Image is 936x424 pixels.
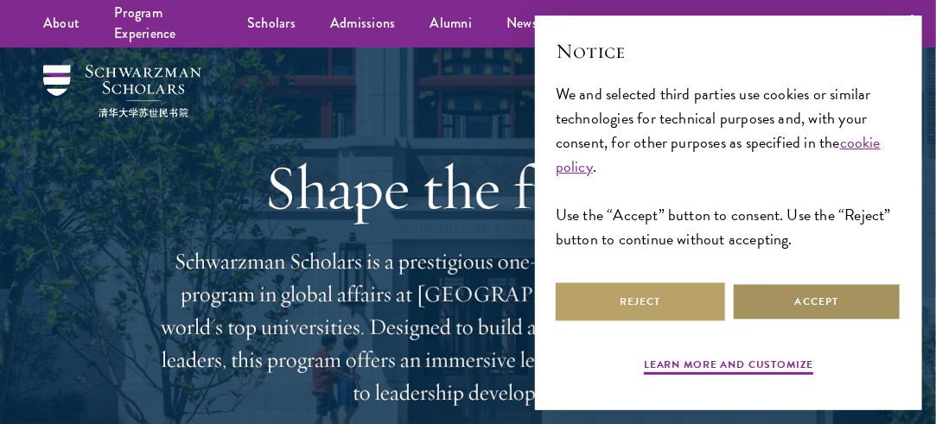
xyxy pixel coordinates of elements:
a: cookie policy [556,130,881,178]
div: We and selected third parties use cookies or similar technologies for technical purposes and, wit... [556,82,901,252]
h2: Notice [556,36,901,66]
img: Schwarzman Scholars [43,65,201,117]
p: Schwarzman Scholars is a prestigious one-year, fully funded master’s program in global affairs at... [157,245,780,409]
button: Learn more and customize [644,357,813,377]
h1: Shape the future. [157,151,780,224]
button: Accept [732,282,901,321]
button: Reject [556,282,725,321]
